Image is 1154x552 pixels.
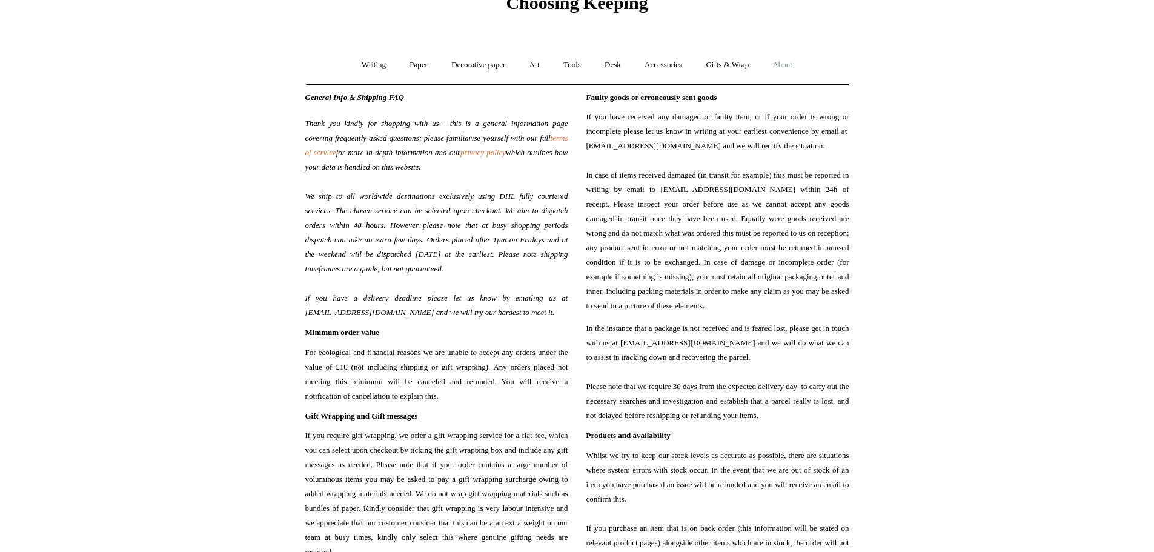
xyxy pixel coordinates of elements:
[695,49,760,81] a: Gifts & Wrap
[336,148,460,157] span: for more in depth information and our
[399,49,439,81] a: Paper
[305,148,568,317] span: which outlines how your data is handled on this website. We ship to all worldwide destinations ex...
[440,49,516,81] a: Decorative paper
[305,328,380,337] span: Minimum order value
[594,49,632,81] a: Desk
[305,93,405,102] span: General Info & Shipping FAQ
[586,110,849,313] span: If you have received any damaged or faulty item, or if your order is wrong or incomplete please l...
[305,411,418,421] span: Gift Wrapping and Gift messages
[460,148,506,157] a: privacy policy
[586,93,717,102] span: Faulty goods or erroneously sent goods
[552,49,592,81] a: Tools
[506,2,648,11] a: Choosing Keeping
[586,431,671,440] span: Products and availability
[351,49,397,81] a: Writing
[305,119,568,142] span: Thank you kindly for shopping with us - this is a general information page covering frequently as...
[586,321,849,423] span: In the instance that a package is not received and is feared lost, please get in touch with us at...
[305,345,568,404] span: For ecological and financial reasons we are unable to accept any orders under the value of £10 (n...
[761,49,803,81] a: About
[634,49,693,81] a: Accessories
[519,49,551,81] a: Art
